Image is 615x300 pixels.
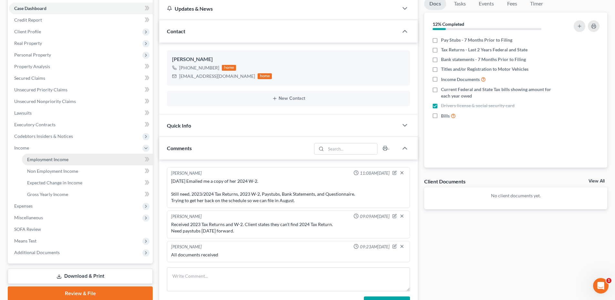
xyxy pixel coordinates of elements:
span: Titles and/or Registration to Motor Vehicles [441,66,528,72]
span: Quick Info [167,122,191,129]
div: [PERSON_NAME] [171,213,202,220]
span: Employment Income [27,157,68,162]
a: Secured Claims [9,72,153,84]
div: Received 2023 Tax Returns and W-2. Client states they can't find 2024 Tax Return. Need paystubs [... [171,221,406,234]
span: Drivers license & social security card [441,102,515,109]
span: Current Federal and State Tax bills showing amount for each year owed [441,86,556,99]
span: Expenses [14,203,33,209]
span: Additional Documents [14,250,60,255]
div: All documents received [171,252,406,258]
span: Means Test [14,238,36,243]
iframe: Intercom live chat [593,278,609,294]
span: Miscellaneous [14,215,43,220]
a: Gross Yearly Income [22,189,153,200]
a: Non Employment Income [22,165,153,177]
a: Case Dashboard [9,3,153,14]
span: Personal Property [14,52,51,57]
span: Secured Claims [14,75,45,81]
div: [PERSON_NAME] [171,170,202,177]
a: Employment Income [22,154,153,165]
div: home [222,65,236,71]
a: Unsecured Nonpriority Claims [9,96,153,107]
span: Income [14,145,29,150]
a: Lawsuits [9,107,153,119]
span: Income Documents [441,76,480,83]
span: Contact [167,28,185,34]
div: [PERSON_NAME] [172,56,405,63]
div: [PERSON_NAME] [171,244,202,250]
span: Pay Stubs - 7 Months Prior to Filing [441,37,512,43]
span: Codebtors Insiders & Notices [14,133,73,139]
a: View All [589,179,605,183]
span: SOFA Review [14,226,41,232]
div: Updates & News [167,5,391,12]
span: Real Property [14,40,42,46]
span: Client Profile [14,29,41,34]
div: [PHONE_NUMBER] [179,65,219,71]
span: Unsecured Nonpriority Claims [14,98,76,104]
span: Tax Returns - Last 2 Years Federal and State [441,47,528,53]
div: [DATE] Emailed me a copy of her 2024 W-2. Still need, 2023/2024 Tax Returns, 2023 W-2, Paystubs, ... [171,178,406,204]
span: Bills [441,113,450,119]
span: Lawsuits [14,110,32,116]
span: Expected Change in Income [27,180,82,185]
span: Non Employment Income [27,168,78,174]
span: Credit Report [14,17,42,23]
a: Unsecured Priority Claims [9,84,153,96]
strong: 12% Completed [433,21,464,27]
a: Property Analysis [9,61,153,72]
span: Executory Contracts [14,122,56,127]
a: Expected Change in Income [22,177,153,189]
a: Executory Contracts [9,119,153,130]
a: SOFA Review [9,223,153,235]
span: 09:09AM[DATE] [360,213,390,220]
p: No client documents yet. [429,192,602,199]
button: New Contact [172,96,405,101]
span: 1 [606,278,611,283]
input: Search... [326,143,377,154]
span: Gross Yearly Income [27,191,68,197]
a: Download & Print [8,269,153,284]
div: [EMAIL_ADDRESS][DOMAIN_NAME] [179,73,255,79]
div: home [258,73,272,79]
span: Case Dashboard [14,5,46,11]
a: Credit Report [9,14,153,26]
span: Bank statements - 7 Months Prior to Filing [441,56,526,63]
span: Comments [167,145,192,151]
span: Unsecured Priority Claims [14,87,67,92]
div: Client Documents [424,178,466,185]
span: 11:08AM[DATE] [360,170,390,176]
span: Property Analysis [14,64,50,69]
span: 09:23AM[DATE] [360,244,390,250]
